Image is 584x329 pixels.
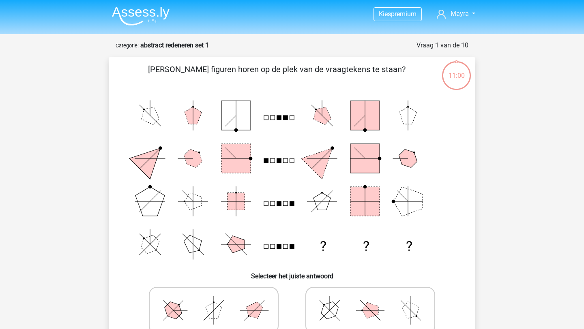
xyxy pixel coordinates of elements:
h6: Selecteer het juiste antwoord [122,266,462,280]
small: Categorie: [116,43,139,49]
a: Kiespremium [374,9,421,19]
div: Vraag 1 van de 10 [417,41,468,50]
text: ? [363,238,369,254]
text: ? [406,238,412,254]
a: Mayra [434,9,479,19]
text: ? [320,238,326,254]
span: premium [391,10,417,18]
p: [PERSON_NAME] figuren horen op de plek van de vraagtekens te staan? [122,63,432,88]
strong: abstract redeneren set 1 [140,41,209,49]
span: Kies [379,10,391,18]
img: Assessly [112,6,170,26]
div: 11:00 [441,60,472,81]
span: Mayra [451,10,469,17]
